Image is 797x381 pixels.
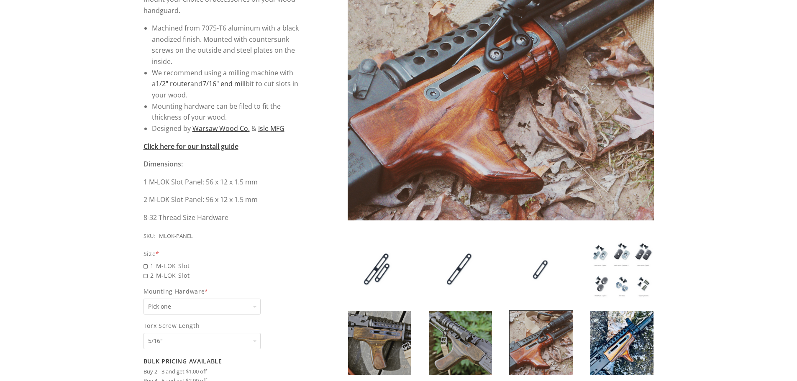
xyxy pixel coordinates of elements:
[144,194,304,205] p: 2 M-LOK Slot Panel: 96 x 12 x 1.5 mm
[192,124,250,133] a: Warsaw Wood Co.
[144,249,304,258] div: Size
[590,238,653,302] img: DIY M-LOK Panel Inserts
[156,79,190,88] a: 1/2" router
[144,299,261,315] select: Mounting Hardware*
[144,159,183,169] strong: Dimensions:
[144,358,304,365] h2: Bulk Pricing Available
[590,311,653,375] img: DIY M-LOK Panel Inserts
[159,232,193,241] div: MLOK-PANEL
[144,286,304,296] span: Mounting Hardware
[144,333,261,349] select: Torx Screw Length
[152,23,304,67] li: Machined from 7075-T6 aluminum with a black anodized finish. Mounted with countersunk screws on t...
[144,232,155,241] div: SKU:
[152,67,304,101] li: We recommend using a milling machine with a and bit to cut slots in your wood.
[510,311,573,375] img: DIY M-LOK Panel Inserts
[152,123,304,134] li: Designed by &
[144,367,304,376] li: Buy 2 - 3 and get $1.00 off
[152,101,304,123] li: Mounting hardware can be filed to fit the thickness of your wood.
[144,271,304,280] span: 2 M-LOK Slot
[144,321,304,330] span: Torx Screw Length
[348,238,411,302] img: DIY M-LOK Panel Inserts
[144,261,304,271] span: 1 M-LOK Slot
[202,79,246,88] a: 7/16" end mill
[510,238,573,302] img: DIY M-LOK Panel Inserts
[429,238,492,302] img: DIY M-LOK Panel Inserts
[429,311,492,375] img: DIY M-LOK Panel Inserts
[348,311,411,375] img: DIY M-LOK Panel Inserts
[144,142,238,151] a: Click here for our install guide
[258,124,284,133] a: Isle MFG
[144,176,304,188] p: 1 M-LOK Slot Panel: 56 x 12 x 1.5 mm
[144,212,304,223] p: 8-32 Thread Size Hardware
